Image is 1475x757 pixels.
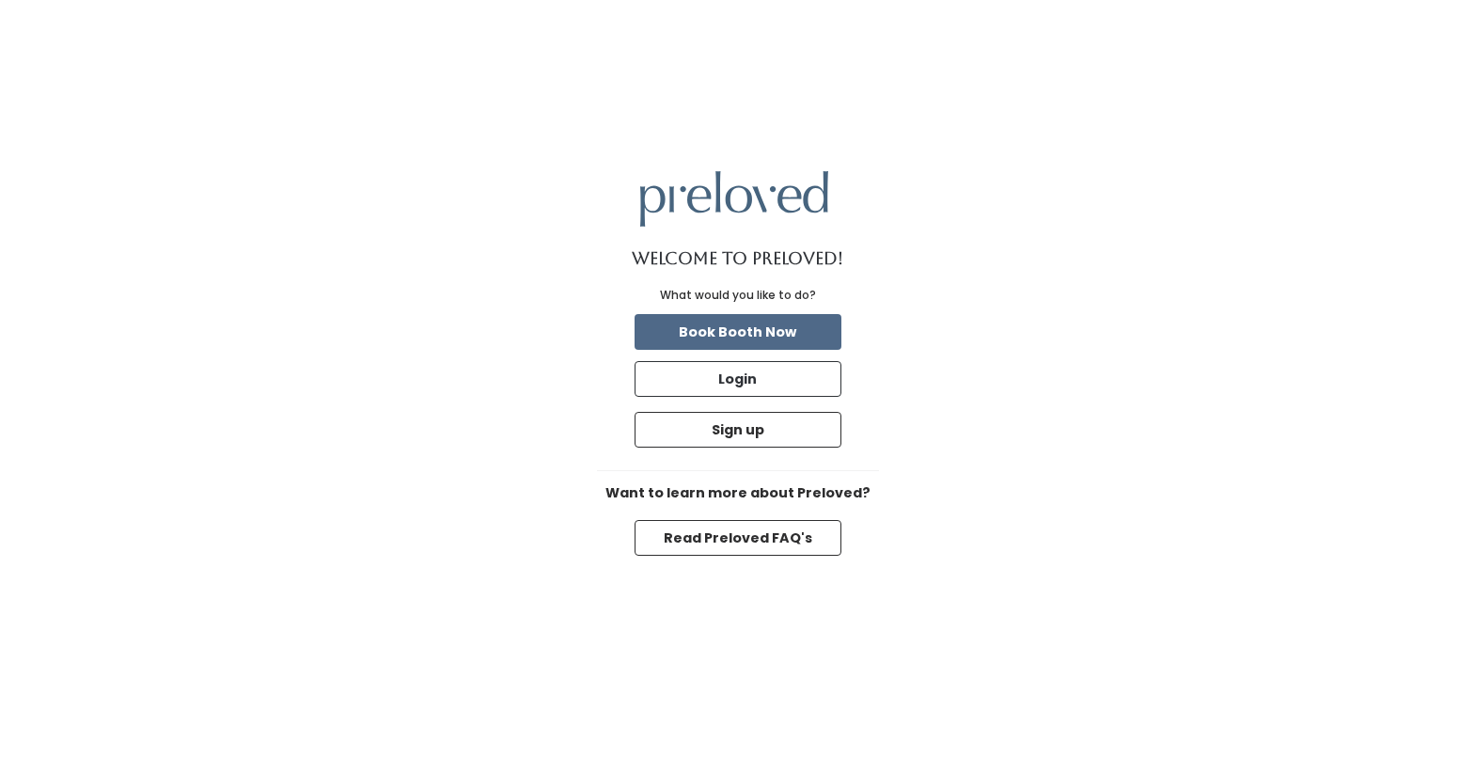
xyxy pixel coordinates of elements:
div: What would you like to do? [660,287,816,304]
button: Sign up [635,412,841,448]
h1: Welcome to Preloved! [632,249,843,268]
button: Book Booth Now [635,314,841,350]
button: Login [635,361,841,397]
h6: Want to learn more about Preloved? [597,486,879,501]
a: Sign up [631,408,845,451]
img: preloved logo [640,171,828,227]
a: Login [631,357,845,401]
button: Read Preloved FAQ's [635,520,841,556]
